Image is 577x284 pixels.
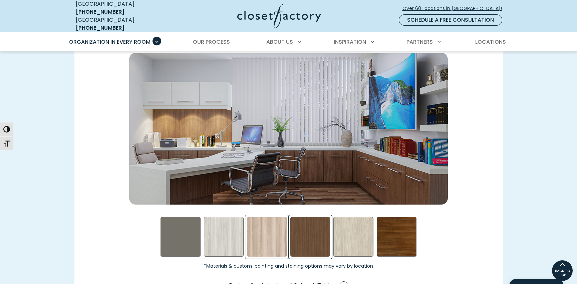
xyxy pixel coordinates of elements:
a: [PHONE_NUMBER] [76,8,124,16]
a: [PHONE_NUMBER] [76,24,124,32]
span: Organization in Every Room [69,38,151,46]
div: Rocky Mountain Swatch [129,53,448,205]
img: Closet Factory Logo [237,4,321,28]
span: Over 60 Locations in [GEOGRAPHIC_DATA]! [402,5,507,12]
nav: Primary Menu [64,33,513,51]
div: Picnic in the Park Swatch [247,217,287,257]
div: Rocky Mountain Swatch [290,217,330,257]
div: [GEOGRAPHIC_DATA] [76,16,173,32]
div: First Dance Swatch [204,217,244,257]
span: Locations [475,38,506,46]
a: Schedule a Free Consultation [399,14,502,26]
img: Office cabinetry in rocky mountain [129,53,448,205]
div: Weekend Getaway Swatch [333,217,373,257]
div: Evening Star Swatch [161,217,201,257]
a: BACK TO TOP [552,260,573,281]
span: BACK TO TOP [552,269,573,277]
span: Our Process [193,38,230,46]
small: *Materials & custom-painting and staining options may vary by location [134,264,443,268]
div: Walnut- Stained Swatch [377,217,417,257]
a: Over 60 Locations in [GEOGRAPHIC_DATA]! [402,3,508,14]
span: Partners [406,38,433,46]
span: Inspiration [334,38,366,46]
span: About Us [266,38,293,46]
